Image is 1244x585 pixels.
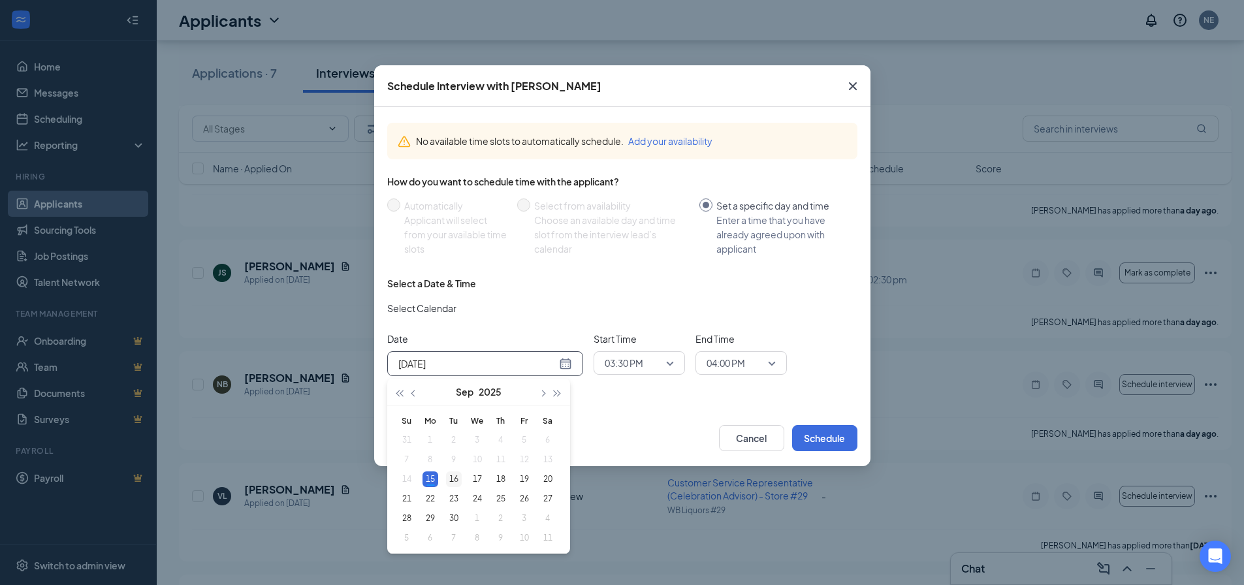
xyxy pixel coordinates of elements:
[419,509,442,528] td: 2025-09-29
[446,511,462,526] div: 30
[792,425,857,451] button: Schedule
[466,528,489,548] td: 2025-10-08
[423,471,438,487] div: 15
[470,491,485,507] div: 24
[513,509,536,528] td: 2025-10-03
[399,530,415,546] div: 5
[470,530,485,546] div: 8
[446,471,462,487] div: 16
[845,78,861,94] svg: Cross
[423,491,438,507] div: 22
[442,509,466,528] td: 2025-09-30
[387,301,456,315] span: Select Calendar
[395,528,419,548] td: 2025-10-05
[536,489,560,509] td: 2025-09-27
[719,425,784,451] button: Cancel
[707,353,745,373] span: 04:00 PM
[470,471,485,487] div: 17
[456,379,473,405] button: Sep
[419,528,442,548] td: 2025-10-06
[534,213,689,256] div: Choose an available day and time slot from the interview lead’s calendar
[470,511,485,526] div: 1
[466,489,489,509] td: 2025-09-24
[387,79,601,93] div: Schedule Interview with [PERSON_NAME]
[395,509,419,528] td: 2025-09-28
[423,511,438,526] div: 29
[416,134,847,148] div: No available time slots to automatically schedule.
[835,65,870,107] button: Close
[423,530,438,546] div: 6
[442,411,466,430] th: Tu
[536,509,560,528] td: 2025-10-04
[536,411,560,430] th: Sa
[493,530,509,546] div: 9
[540,471,556,487] div: 20
[594,332,685,346] span: Start Time
[534,198,689,213] div: Select from availability
[395,411,419,430] th: Su
[513,411,536,430] th: Fr
[493,511,509,526] div: 2
[540,530,556,546] div: 11
[399,491,415,507] div: 21
[387,277,476,290] div: Select a Date & Time
[419,411,442,430] th: Mo
[716,213,847,256] div: Enter a time that you have already agreed upon with applicant
[536,528,560,548] td: 2025-10-11
[446,530,462,546] div: 7
[513,528,536,548] td: 2025-10-10
[479,379,502,405] button: 2025
[466,469,489,489] td: 2025-09-17
[605,353,643,373] span: 03:30 PM
[493,471,509,487] div: 18
[517,491,532,507] div: 26
[387,175,857,188] div: How do you want to schedule time with the applicant?
[540,491,556,507] div: 27
[1200,541,1231,572] div: Open Intercom Messenger
[442,489,466,509] td: 2025-09-23
[513,469,536,489] td: 2025-09-19
[489,411,513,430] th: Th
[404,198,507,213] div: Automatically
[466,509,489,528] td: 2025-10-01
[442,469,466,489] td: 2025-09-16
[387,332,583,346] span: Date
[493,491,509,507] div: 25
[536,469,560,489] td: 2025-09-20
[517,471,532,487] div: 19
[399,511,415,526] div: 28
[489,509,513,528] td: 2025-10-02
[489,528,513,548] td: 2025-10-09
[395,489,419,509] td: 2025-09-21
[398,135,411,148] svg: Warning
[419,489,442,509] td: 2025-09-22
[466,411,489,430] th: We
[489,489,513,509] td: 2025-09-25
[628,134,712,148] button: Add your availability
[540,511,556,526] div: 4
[489,469,513,489] td: 2025-09-18
[517,530,532,546] div: 10
[695,332,787,346] span: End Time
[716,198,847,213] div: Set a specific day and time
[513,489,536,509] td: 2025-09-26
[517,511,532,526] div: 3
[419,469,442,489] td: 2025-09-15
[398,356,556,371] input: Sep 15, 2025
[442,528,466,548] td: 2025-10-07
[404,213,507,256] div: Applicant will select from your available time slots
[446,491,462,507] div: 23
